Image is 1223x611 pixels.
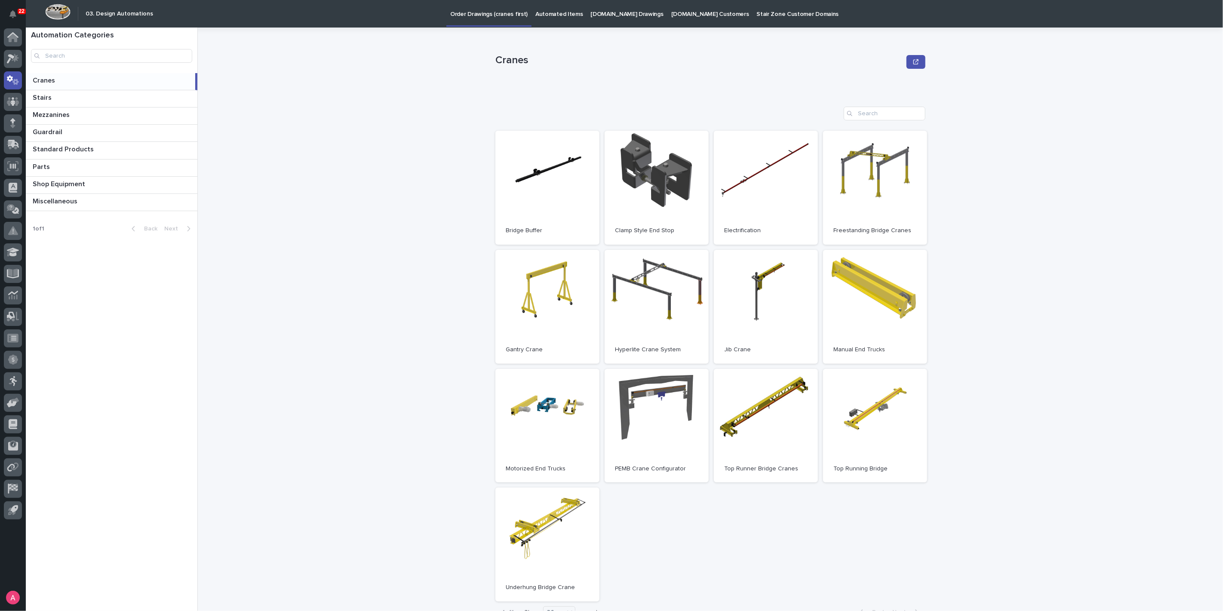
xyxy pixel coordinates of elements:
[605,131,709,245] a: Clamp Style End Stop
[26,107,197,125] a: MezzaninesMezzanines
[615,346,698,353] p: Hyperlite Crane System
[45,4,71,20] img: Workspace Logo
[26,194,197,211] a: MiscellaneousMiscellaneous
[26,73,197,90] a: CranesCranes
[605,250,709,364] a: Hyperlite Crane System
[4,5,22,23] button: Notifications
[161,225,197,233] button: Next
[714,369,818,483] a: Top Runner Bridge Cranes
[139,226,157,232] span: Back
[714,250,818,364] a: Jib Crane
[33,178,87,188] p: Shop Equipment
[125,225,161,233] button: Back
[33,126,64,136] p: Guardrail
[495,488,599,602] a: Underhung Bridge Crane
[33,109,71,119] p: Mezzanines
[26,160,197,177] a: PartsParts
[495,250,599,364] a: Gantry Crane
[724,227,808,234] p: Electrification
[11,10,22,24] div: Notifications22
[495,54,903,67] p: Cranes
[26,218,51,239] p: 1 of 1
[833,465,917,473] p: Top Running Bridge
[495,369,599,483] a: Motorized End Trucks
[19,8,25,14] p: 22
[495,131,599,245] a: Bridge Buffer
[26,142,197,159] a: Standard ProductsStandard Products
[823,131,927,245] a: Freestanding Bridge Cranes
[724,465,808,473] p: Top Runner Bridge Cranes
[724,346,808,353] p: Jib Crane
[33,144,95,154] p: Standard Products
[615,465,698,473] p: PEMB Crane Configurator
[31,49,192,63] input: Search
[33,75,57,85] p: Cranes
[833,227,917,234] p: Freestanding Bridge Cranes
[823,369,927,483] a: Top Running Bridge
[33,196,79,206] p: Miscellaneous
[26,90,197,107] a: StairsStairs
[506,346,589,353] p: Gantry Crane
[823,250,927,364] a: Manual End Trucks
[86,10,153,18] h2: 03. Design Automations
[615,227,698,234] p: Clamp Style End Stop
[844,107,925,120] input: Search
[714,131,818,245] a: Electrification
[605,369,709,483] a: PEMB Crane Configurator
[31,31,192,40] h1: Automation Categories
[506,465,589,473] p: Motorized End Trucks
[506,227,589,234] p: Bridge Buffer
[26,177,197,194] a: Shop EquipmentShop Equipment
[33,92,53,102] p: Stairs
[26,125,197,142] a: GuardrailGuardrail
[506,584,589,591] p: Underhung Bridge Crane
[164,226,183,232] span: Next
[4,589,22,607] button: users-avatar
[33,161,52,171] p: Parts
[833,346,917,353] p: Manual End Trucks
